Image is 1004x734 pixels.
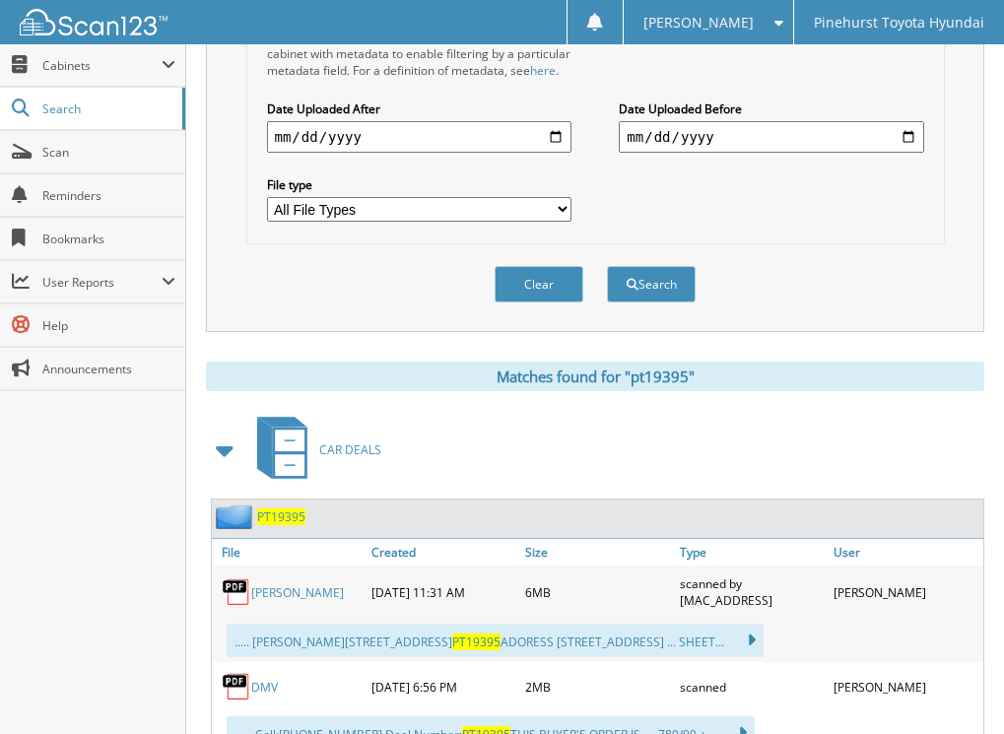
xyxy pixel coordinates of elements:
img: folder2.png [216,504,257,529]
label: Date Uploaded After [267,100,571,117]
div: 6MB [520,570,675,614]
div: ..... [PERSON_NAME][STREET_ADDRESS] ADORESS [STREET_ADDRESS] ... SHEET... [227,624,764,657]
iframe: Chat Widget [905,639,1004,734]
button: Search [607,266,696,302]
label: Date Uploaded Before [619,100,923,117]
span: [PERSON_NAME] [643,17,754,29]
a: User [829,539,983,566]
a: Created [367,539,521,566]
div: All metadata fields are searched by default. Select a cabinet with metadata to enable filtering b... [267,29,571,79]
span: Pinehurst Toyota Hyundai [814,17,984,29]
span: Help [42,317,175,334]
span: Reminders [42,187,175,204]
a: File [212,539,367,566]
img: PDF.png [222,672,251,701]
span: Scan [42,144,175,161]
a: Size [520,539,675,566]
a: [PERSON_NAME] [251,584,344,601]
span: PT19395 [452,634,501,650]
button: Clear [495,266,583,302]
div: Matches found for "pt19395" [206,362,984,391]
span: Search [42,100,172,117]
a: Type [675,539,830,566]
div: scanned by [MAC_ADDRESS] [675,570,830,614]
a: here [530,62,556,79]
div: [PERSON_NAME] [829,667,983,706]
span: Announcements [42,361,175,377]
a: CAR DEALS [245,411,381,489]
img: PDF.png [222,577,251,607]
div: [PERSON_NAME] [829,570,983,614]
a: PT19395 [257,508,305,525]
span: User Reports [42,274,162,291]
input: start [267,121,571,153]
span: Bookmarks [42,231,175,247]
img: scan123-logo-white.svg [20,9,167,35]
div: [DATE] 6:56 PM [367,667,521,706]
div: [DATE] 11:31 AM [367,570,521,614]
span: Cabinets [42,57,162,74]
div: 2MB [520,667,675,706]
a: DMV [251,679,278,696]
label: File type [267,176,571,193]
span: CAR DEALS [319,441,381,458]
input: end [619,121,923,153]
div: scanned [675,667,830,706]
